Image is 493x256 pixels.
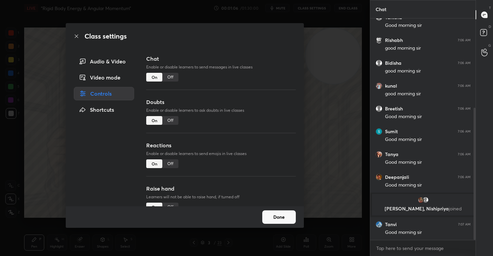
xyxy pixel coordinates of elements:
div: Good morning sir [385,229,471,236]
img: e9b7549125ed4c16ba28175a737a5d95.jpg [417,197,424,203]
p: D [489,24,491,29]
div: On [146,73,162,82]
h6: Deepanjali [385,174,409,180]
div: 7:06 AM [458,152,471,156]
div: Good morning sir [385,22,471,29]
h6: Rishabh [385,37,403,43]
img: default.png [376,60,382,66]
h3: Raise hand [146,185,296,193]
div: Good morning sir [385,159,471,166]
div: Audio & Video [74,55,134,68]
p: G [488,43,491,48]
p: Enable or disable learners to send messages in live classes [146,64,296,70]
h6: Tanya [385,151,398,157]
img: ffca53045d8149659d774b8a88580bb3.jpg [376,174,382,181]
img: default.png [376,105,382,112]
div: Off [162,203,178,211]
h6: Tanvi [385,221,397,227]
h3: Reactions [146,141,296,149]
h3: Doubts [146,98,296,106]
img: 3 [376,128,382,135]
div: 7:06 AM [458,175,471,179]
div: 7:06 AM [458,61,471,65]
div: On [146,159,162,168]
div: Off [162,116,178,125]
div: good morning sir [385,91,471,97]
p: T [489,5,491,10]
p: Chat [370,0,392,18]
p: Enable or disable learners to send emojis in live classes [146,151,296,157]
h3: Chat [146,55,296,63]
div: Controls [74,87,134,100]
div: Off [162,159,178,168]
img: 001eba9e199847959c241b6fad6b1f6f.jpg [376,83,382,89]
div: 7:06 AM [458,38,471,42]
span: joined [448,205,461,212]
p: [PERSON_NAME], Nishipriya [376,206,470,211]
div: Good morning sir [385,182,471,189]
div: good morning sir [385,68,471,74]
div: 7:06 AM [458,84,471,88]
button: Done [262,210,296,224]
div: On [146,116,162,125]
div: 7:07 AM [458,222,471,226]
div: On [146,203,162,211]
img: 3418120d88d549efb3775576ee28a0b5.jpg [376,151,382,158]
p: Learners will not be able to raise hand, if turned off [146,194,296,200]
div: grid [370,18,476,240]
div: Shortcuts [74,103,134,116]
div: Good morning sir [385,136,471,143]
div: good morning sir [385,45,471,52]
h6: Breetish [385,106,403,112]
p: Enable or disable learners to ask doubts in live classes [146,107,296,113]
h6: kunal [385,83,397,89]
h6: Sumit [385,129,398,135]
div: Good morning sir [385,113,471,120]
div: Video mode [74,71,134,84]
div: 7:06 AM [458,107,471,111]
h6: Bidisha [385,60,401,66]
img: e750c2f9eeee41d08453f14671254444.jpg [376,37,382,44]
img: default.png [422,197,429,203]
div: Off [162,73,178,82]
img: 46732769171548339d52633438ac71e3.jpg [376,221,382,228]
div: 7:06 AM [458,130,471,134]
h2: Class settings [85,31,127,41]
